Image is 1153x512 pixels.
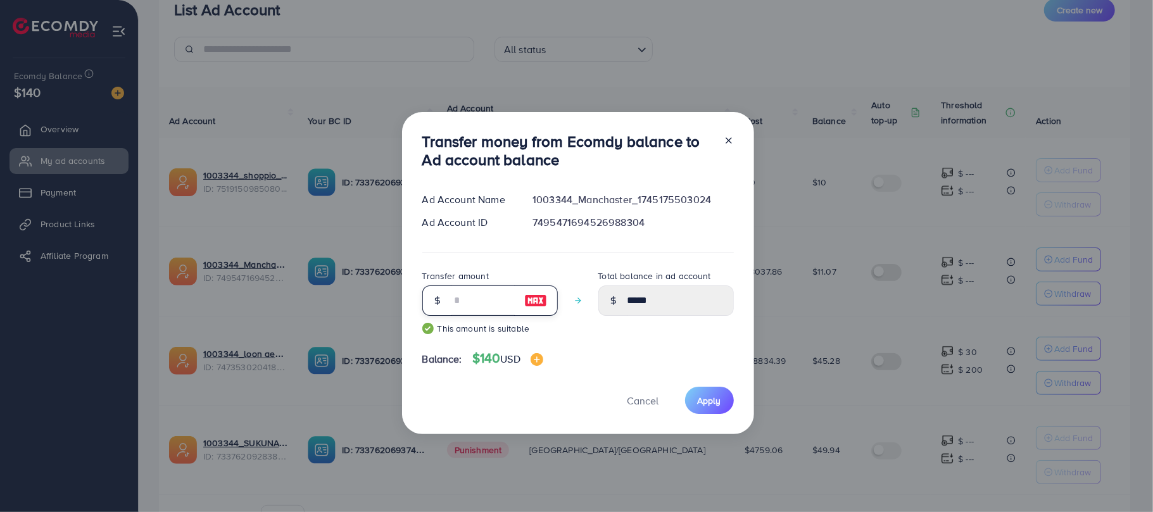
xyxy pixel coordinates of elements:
div: 1003344_Manchaster_1745175503024 [522,192,743,207]
img: image [524,293,547,308]
img: image [531,353,543,366]
label: Transfer amount [422,270,489,282]
div: Ad Account ID [412,215,523,230]
div: Ad Account Name [412,192,523,207]
div: 7495471694526988304 [522,215,743,230]
span: Apply [698,394,721,407]
label: Total balance in ad account [598,270,711,282]
button: Apply [685,387,734,414]
img: guide [422,323,434,334]
h3: Transfer money from Ecomdy balance to Ad account balance [422,132,714,169]
span: Balance: [422,352,462,366]
h4: $140 [472,351,543,366]
span: USD [500,352,520,366]
button: Cancel [612,387,675,414]
small: This amount is suitable [422,322,558,335]
iframe: Chat [1099,455,1144,503]
span: Cancel [627,394,659,408]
